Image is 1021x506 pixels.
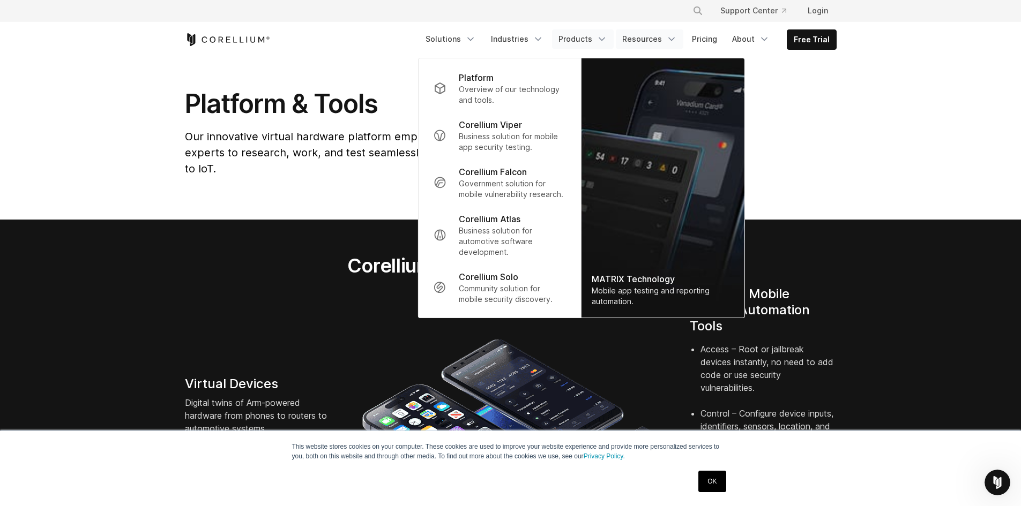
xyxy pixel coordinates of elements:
p: This website stores cookies on your computer. These cookies are used to improve your website expe... [292,442,729,461]
button: Search [688,1,707,20]
h2: Corellium Virtual Hardware Platform [297,254,724,277]
p: Corellium Falcon [459,165,527,178]
a: OK [698,471,726,492]
a: Resources [616,29,683,49]
a: Support Center [712,1,795,20]
p: Business solution for mobile app security testing. [459,131,565,153]
a: Corellium Falcon Government solution for mobile vulnerability research. [424,159,574,206]
img: Matrix_WebNav_1x [581,58,744,318]
a: Pricing [685,29,724,49]
p: Business solution for automotive software development. [459,225,565,258]
a: Corellium Viper Business solution for mobile app security testing. [424,112,574,159]
h1: Platform & Tools [185,88,612,120]
div: Mobile app testing and reporting automation. [592,285,733,307]
a: Privacy Policy. [584,452,625,460]
a: Login [799,1,837,20]
a: Platform Overview of our technology and tools. [424,65,574,112]
li: Access – Root or jailbreak devices instantly, no need to add code or use security vulnerabilities. [700,343,837,407]
p: Corellium Atlas [459,213,520,225]
a: MATRIX Technology Mobile app testing and reporting automation. [581,58,744,318]
a: Industries [485,29,550,49]
p: Overview of our technology and tools. [459,84,565,105]
li: Control – Configure device inputs, identifiers, sensors, location, and environment. [700,407,837,458]
iframe: Intercom live chat [985,470,1010,495]
p: Government solution for mobile vulnerability research. [459,178,565,200]
p: Digital twins of Arm-powered hardware from phones to routers to automotive systems. [185,396,332,435]
p: Community solution for mobile security discovery. [459,283,565,305]
span: Our innovative virtual hardware platform empowers developers and security experts to research, wo... [185,130,610,175]
p: Corellium Solo [459,270,518,283]
a: Solutions [419,29,482,49]
a: Free Trial [787,30,836,49]
a: Corellium Home [185,33,270,46]
h4: Powerful Mobile Testing Automation Tools [690,286,837,334]
p: Corellium Viper [459,118,522,131]
a: Corellium Solo Community solution for mobile security discovery. [424,264,574,311]
div: Navigation Menu [680,1,837,20]
a: About [726,29,776,49]
a: Products [552,29,614,49]
div: MATRIX Technology [592,273,733,285]
div: Navigation Menu [419,29,837,50]
h4: Virtual Devices [185,376,332,392]
a: Corellium Atlas Business solution for automotive software development. [424,206,574,264]
p: Platform [459,71,494,84]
